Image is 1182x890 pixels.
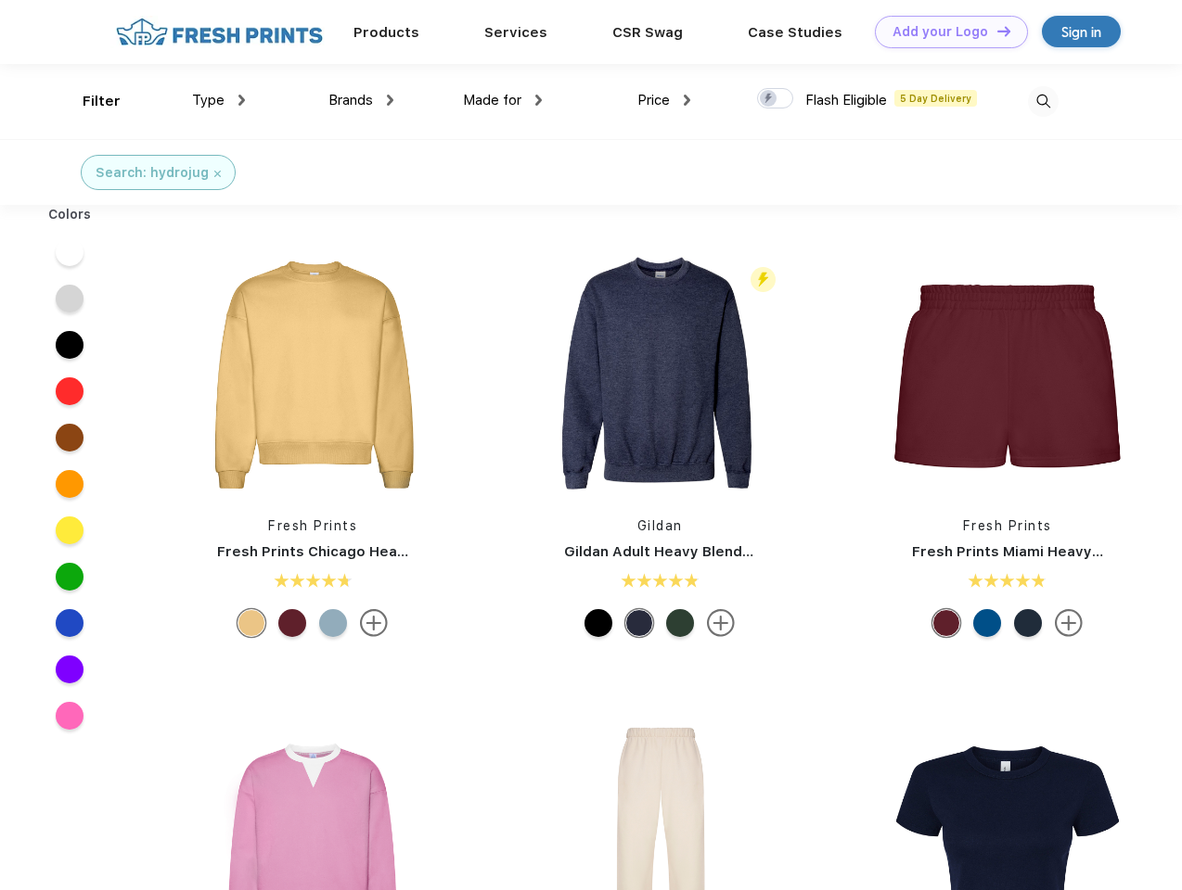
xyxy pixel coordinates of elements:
[932,609,960,637] div: Crimson Red mto
[637,92,670,108] span: Price
[535,95,542,106] img: dropdown.png
[328,92,373,108] span: Brands
[278,609,306,637] div: Crimson Red mto
[83,91,121,112] div: Filter
[1014,609,1042,637] div: Navy
[625,609,653,637] div: Hth Dark Navy
[214,171,221,177] img: filter_cancel.svg
[353,24,419,41] a: Products
[34,205,106,224] div: Colors
[884,251,1131,498] img: func=resize&h=266
[319,609,347,637] div: Slate Blue
[217,543,537,560] a: Fresh Prints Chicago Heavyweight Crewneck
[1055,609,1083,637] img: more.svg
[536,251,783,498] img: func=resize&h=266
[189,251,436,498] img: func=resize&h=266
[997,26,1010,36] img: DT
[585,609,612,637] div: Black
[268,518,357,533] a: Fresh Prints
[238,609,265,637] div: Bahama Yellow mto
[1061,21,1101,43] div: Sign in
[963,518,1052,533] a: Fresh Prints
[564,543,962,560] a: Gildan Adult Heavy Blend Adult 8 Oz. 50/50 Fleece Crew
[1028,86,1059,117] img: desktop_search.svg
[96,163,209,183] div: Search: hydrojug
[463,92,521,108] span: Made for
[894,90,977,107] span: 5 Day Delivery
[1042,16,1121,47] a: Sign in
[751,267,776,292] img: flash_active_toggle.svg
[238,95,245,106] img: dropdown.png
[805,92,887,108] span: Flash Eligible
[707,609,735,637] img: more.svg
[387,95,393,106] img: dropdown.png
[110,16,328,48] img: fo%20logo%202.webp
[637,518,683,533] a: Gildan
[666,609,694,637] div: Hth Sp Drk Green
[973,609,1001,637] div: Royal Blue mto
[192,92,225,108] span: Type
[893,24,988,40] div: Add your Logo
[360,609,388,637] img: more.svg
[684,95,690,106] img: dropdown.png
